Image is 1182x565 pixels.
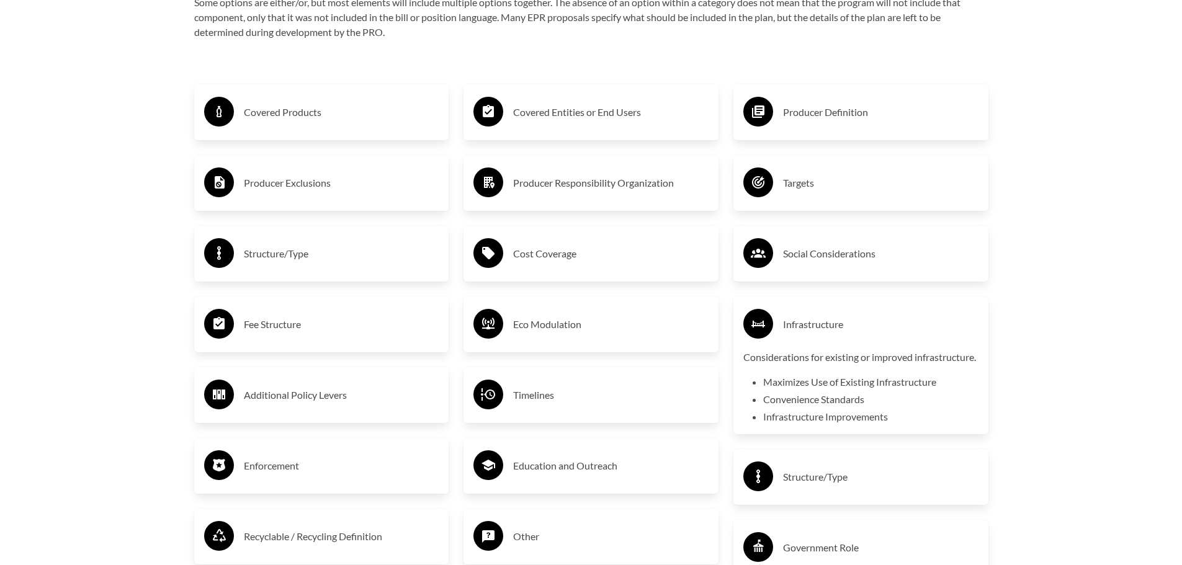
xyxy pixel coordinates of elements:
[783,467,978,487] h3: Structure/Type
[244,173,439,193] h3: Producer Exclusions
[244,527,439,546] h3: Recyclable / Recycling Definition
[783,244,978,264] h3: Social Considerations
[244,385,439,405] h3: Additional Policy Levers
[783,173,978,193] h3: Targets
[244,456,439,476] h3: Enforcement
[513,527,709,546] h3: Other
[743,350,978,365] p: Considerations for existing or improved infrastructure.
[763,392,978,407] li: Convenience Standards
[513,385,709,405] h3: Timelines
[513,244,709,264] h3: Cost Coverage
[244,314,439,334] h3: Fee Structure
[513,102,709,122] h3: Covered Entities or End Users
[763,375,978,389] li: Maximizes Use of Existing Infrastructure
[783,102,978,122] h3: Producer Definition
[783,538,978,558] h3: Government Role
[513,173,709,193] h3: Producer Responsibility Organization
[244,102,439,122] h3: Covered Products
[763,409,978,424] li: Infrastructure Improvements
[513,456,709,476] h3: Education and Outreach
[513,314,709,334] h3: Eco Modulation
[244,244,439,264] h3: Structure/Type
[783,314,978,334] h3: Infrastructure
